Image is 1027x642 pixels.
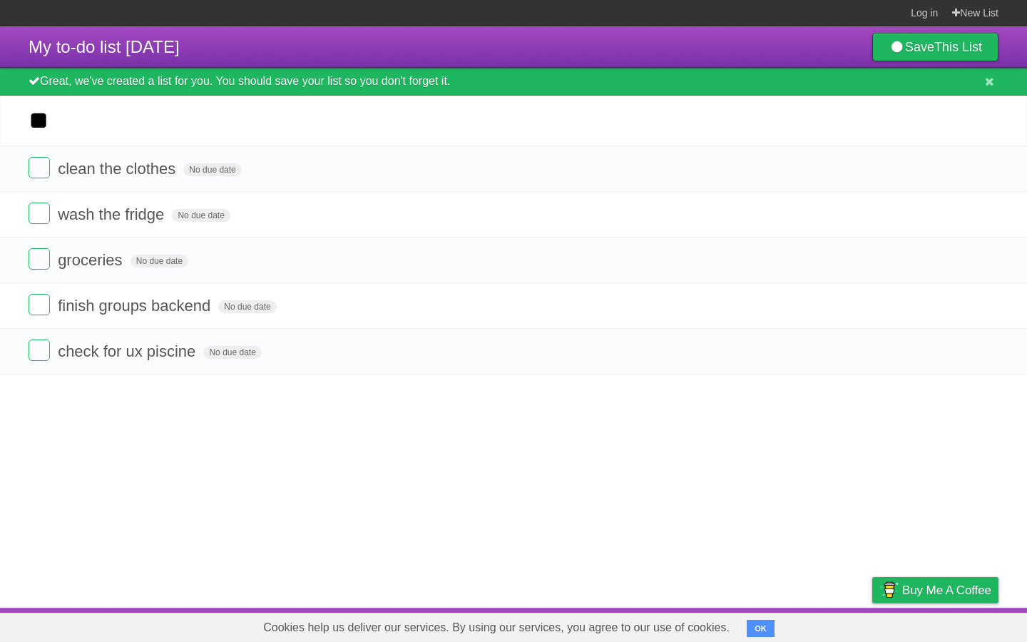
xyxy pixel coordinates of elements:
[872,33,998,61] a: SaveThis List
[131,255,188,267] span: No due date
[29,248,50,270] label: Done
[203,346,261,359] span: No due date
[854,611,891,638] a: Privacy
[872,577,998,603] a: Buy me a coffee
[218,300,276,313] span: No due date
[58,297,214,315] span: finish groups backend
[730,611,787,638] a: Developers
[29,203,50,224] label: Done
[909,611,998,638] a: Suggest a feature
[879,578,899,602] img: Buy me a coffee
[805,611,837,638] a: Terms
[58,251,126,269] span: groceries
[934,40,982,54] b: This List
[683,611,712,638] a: About
[183,163,241,176] span: No due date
[29,37,180,56] span: My to-do list [DATE]
[58,205,168,223] span: wash the fridge
[58,160,179,178] span: clean the clothes
[902,578,991,603] span: Buy me a coffee
[58,342,199,360] span: check for ux piscine
[29,294,50,315] label: Done
[29,157,50,178] label: Done
[249,613,744,642] span: Cookies help us deliver our services. By using our services, you agree to our use of cookies.
[29,340,50,361] label: Done
[747,620,775,637] button: OK
[172,209,230,222] span: No due date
